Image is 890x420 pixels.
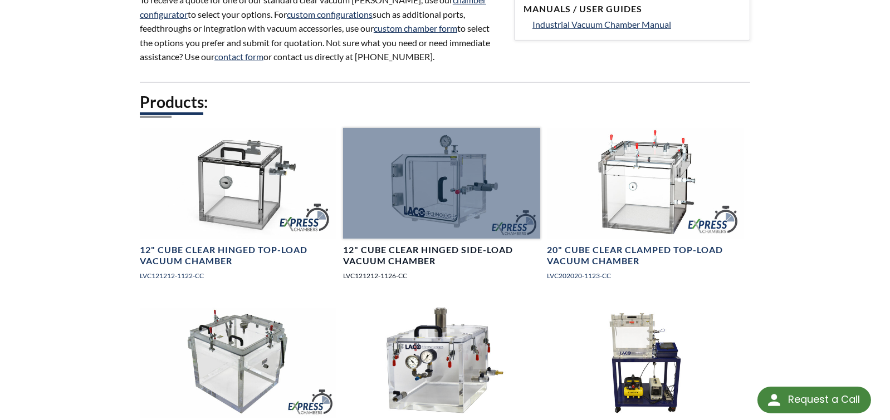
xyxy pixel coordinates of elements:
[287,9,373,19] a: custom configurations
[343,270,540,281] p: LVC121212-1126-CC
[214,51,263,62] a: contact form
[343,128,540,290] a: LVC121212-1126-CC Express Chamber, right side angled view12" Cube Clear Hinged Side-Load Vacuum C...
[765,391,783,409] img: round button
[140,244,336,268] h4: 12" Cube Clear Hinged Top-Load Vacuum Chamber
[788,387,860,412] div: Request a Call
[547,270,744,281] p: LVC202020-1123-CC
[140,270,336,281] p: LVC121212-1122-CC
[547,128,744,290] a: LVC202020-1123-CC Clear Cubed Express Chamber, front angled view20" Cube Clear Clamped Top-Load V...
[547,244,744,268] h4: 20" Cube Clear Clamped Top-Load Vacuum Chamber
[343,244,540,268] h4: 12" Cube Clear Hinged Side-Load Vacuum Chamber
[524,3,741,15] h4: Manuals / User Guides
[140,128,336,290] a: LVC121212-1122-CC Express Chamber, angled view12" Cube Clear Hinged Top-Load Vacuum ChamberLVC121...
[757,387,871,413] div: Request a Call
[532,17,741,32] a: Industrial Vacuum Chamber Manual
[374,23,457,33] a: custom chamber form
[140,92,750,112] h2: Products:
[532,19,671,29] span: Industrial Vacuum Chamber Manual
